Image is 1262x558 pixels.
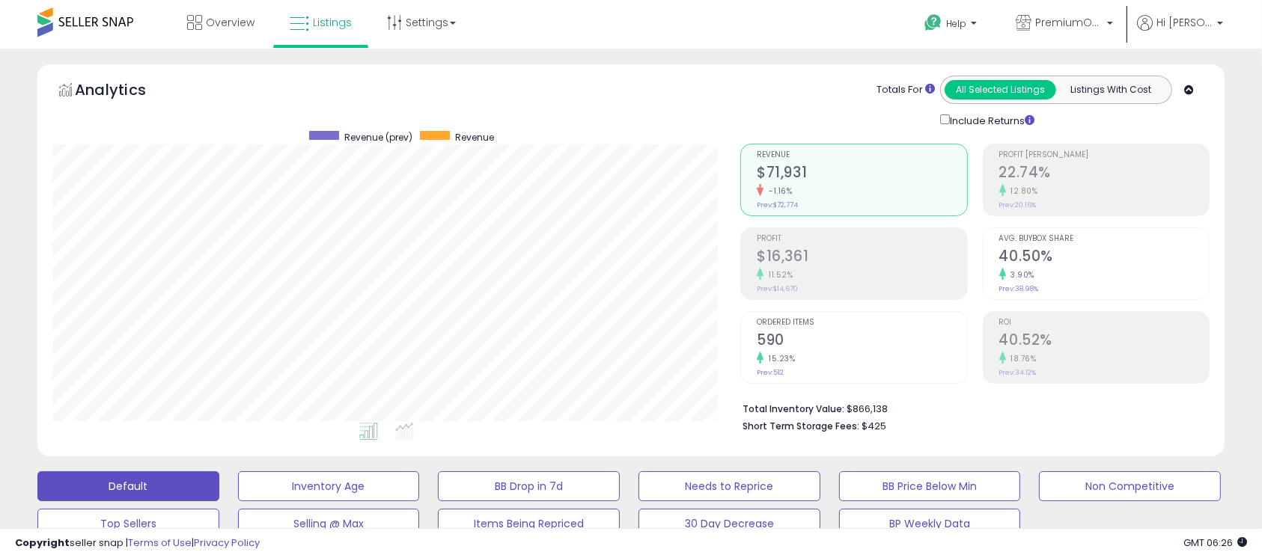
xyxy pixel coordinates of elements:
h2: 590 [757,331,966,352]
small: 11.52% [763,269,793,280]
span: Profit [PERSON_NAME] [999,151,1209,159]
h2: 40.52% [999,331,1209,352]
h2: 40.50% [999,248,1209,268]
small: Prev: 34.12% [999,368,1037,377]
button: Selling @ Max [238,509,420,539]
div: seller snap | | [15,536,260,551]
span: $425 [862,419,886,433]
span: Overview [206,15,254,30]
h5: Analytics [75,79,175,104]
h2: $71,931 [757,164,966,184]
button: 30 Day Decrease [638,509,820,539]
button: Needs to Reprice [638,471,820,501]
button: Inventory Age [238,471,420,501]
span: PremiumOutdoorGrills [1035,15,1103,30]
span: Profit [757,235,966,243]
button: BP Weekly Data [839,509,1021,539]
small: -1.16% [763,186,792,197]
button: Top Sellers [37,509,219,539]
button: Listings With Cost [1055,80,1167,99]
div: Totals For [877,83,935,97]
span: Listings [313,15,352,30]
small: Prev: $72,774 [757,200,798,209]
small: Prev: $14,670 [757,284,798,293]
a: Hi [PERSON_NAME] [1137,15,1223,49]
button: Items Being Repriced [438,509,620,539]
small: 18.76% [1006,353,1037,364]
span: Revenue [455,131,494,144]
small: 15.23% [763,353,795,364]
span: Avg. Buybox Share [999,235,1209,243]
small: Prev: 512 [757,368,784,377]
small: 3.90% [1006,269,1035,280]
small: 12.80% [1006,186,1038,197]
h2: 22.74% [999,164,1209,184]
a: Privacy Policy [194,536,260,550]
span: Ordered Items [757,319,966,327]
button: Default [37,471,219,501]
span: Revenue (prev) [344,131,412,144]
button: All Selected Listings [945,80,1056,99]
b: Total Inventory Value: [743,402,844,415]
span: ROI [999,319,1209,327]
li: $866,138 [743,399,1198,417]
h2: $16,361 [757,248,966,268]
i: Get Help [924,13,942,32]
div: Include Returns [929,111,1052,129]
button: Non Competitive [1039,471,1221,501]
span: Help [946,17,966,30]
small: Prev: 38.98% [999,284,1039,293]
b: Short Term Storage Fees: [743,420,859,432]
button: BB Drop in 7d [438,471,620,501]
span: Hi [PERSON_NAME] [1156,15,1213,30]
span: 2025-08-14 06:26 GMT [1183,536,1247,550]
a: Terms of Use [128,536,192,550]
strong: Copyright [15,536,70,550]
span: Revenue [757,151,966,159]
button: BB Price Below Min [839,471,1021,501]
small: Prev: 20.16% [999,200,1037,209]
a: Help [912,2,992,49]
